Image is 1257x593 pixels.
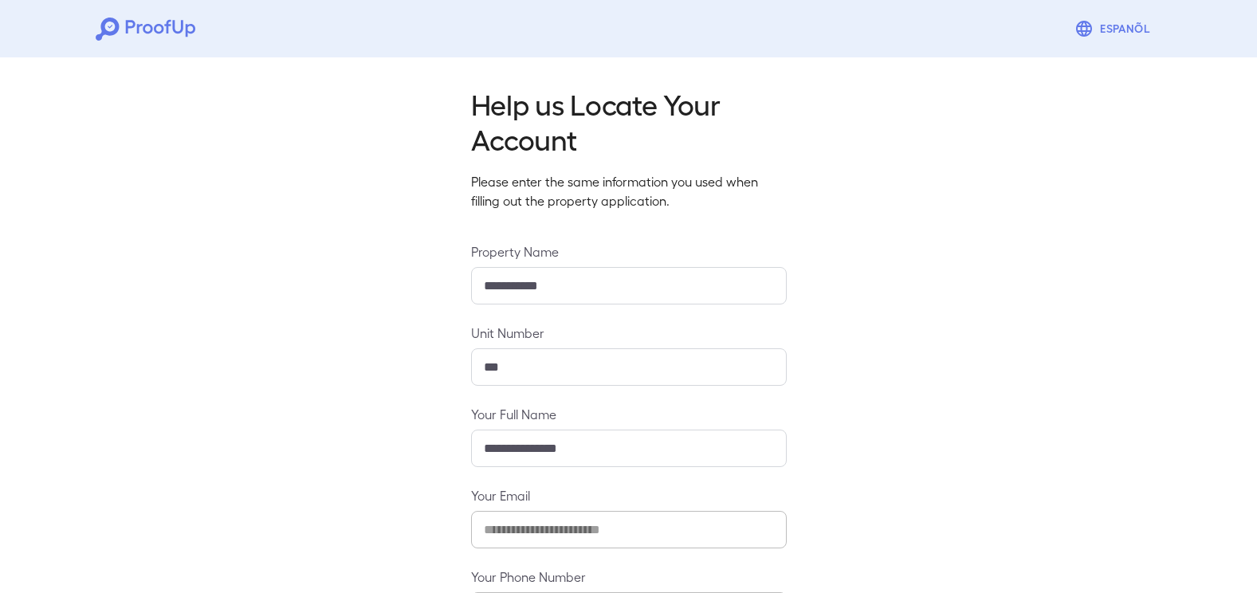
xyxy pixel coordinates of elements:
label: Unit Number [471,324,787,342]
p: Please enter the same information you used when filling out the property application. [471,172,787,210]
label: Your Phone Number [471,567,787,586]
h2: Help us Locate Your Account [471,86,787,156]
label: Your Full Name [471,405,787,423]
label: Property Name [471,242,787,261]
label: Your Email [471,486,787,505]
button: Espanõl [1068,13,1161,45]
